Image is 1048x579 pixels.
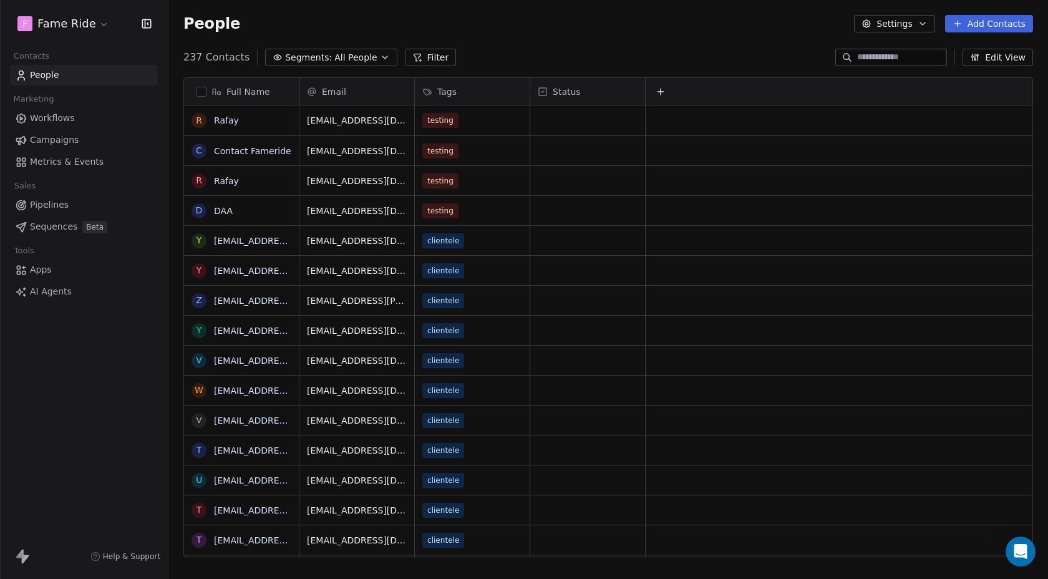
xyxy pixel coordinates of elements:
[422,233,464,248] span: clientele
[963,49,1033,66] button: Edit View
[415,78,530,105] div: Tags
[214,206,233,216] a: DAA
[422,383,464,398] span: clientele
[437,85,457,98] span: Tags
[196,533,202,547] div: t
[10,217,158,237] a: SequencesBeta
[214,505,367,515] a: [EMAIL_ADDRESS][DOMAIN_NAME]
[226,85,270,98] span: Full Name
[322,85,346,98] span: Email
[103,552,160,562] span: Help & Support
[299,78,414,105] div: Email
[30,220,77,233] span: Sequences
[195,384,203,397] div: w
[307,354,407,367] span: [EMAIL_ADDRESS][DOMAIN_NAME]
[214,416,367,426] a: [EMAIL_ADDRESS][DOMAIN_NAME]
[307,504,407,517] span: [EMAIL_ADDRESS][DOMAIN_NAME]
[422,263,464,278] span: clientele
[183,50,250,65] span: 237 Contacts
[422,323,464,338] span: clientele
[214,535,367,545] a: [EMAIL_ADDRESS][DOMAIN_NAME]
[30,112,75,125] span: Workflows
[307,235,407,247] span: [EMAIL_ADDRESS][DOMAIN_NAME]
[8,90,59,109] span: Marketing
[22,17,27,30] span: F
[9,241,39,260] span: Tools
[10,260,158,280] a: Apps
[196,204,203,217] div: D
[184,78,299,105] div: Full Name
[422,353,464,368] span: clientele
[307,145,407,157] span: [EMAIL_ADDRESS][DOMAIN_NAME]
[307,265,407,277] span: [EMAIL_ADDRESS][DOMAIN_NAME]
[37,16,96,32] span: Fame Ride
[90,552,160,562] a: Help & Support
[553,85,581,98] span: Status
[214,236,367,246] a: [EMAIL_ADDRESS][DOMAIN_NAME]
[945,15,1033,32] button: Add Contacts
[10,281,158,302] a: AI Agents
[214,356,367,366] a: [EMAIL_ADDRESS][DOMAIN_NAME]
[307,534,407,547] span: [EMAIL_ADDRESS][DOMAIN_NAME]
[196,144,202,157] div: C
[196,354,202,367] div: v
[307,384,407,397] span: [EMAIL_ADDRESS][DOMAIN_NAME]
[422,443,464,458] span: clientele
[1006,537,1036,567] div: Open Intercom Messenger
[307,414,407,427] span: [EMAIL_ADDRESS][DOMAIN_NAME]
[196,444,202,457] div: t
[196,324,202,337] div: y
[10,108,158,129] a: Workflows
[30,155,104,168] span: Metrics & Events
[30,69,59,82] span: People
[214,296,439,306] a: [EMAIL_ADDRESS][PERSON_NAME][DOMAIN_NAME]
[30,134,79,147] span: Campaigns
[307,324,407,337] span: [EMAIL_ADDRESS][DOMAIN_NAME]
[214,266,367,276] a: [EMAIL_ADDRESS][DOMAIN_NAME]
[422,503,464,518] span: clientele
[196,234,202,247] div: y
[307,175,407,187] span: [EMAIL_ADDRESS][DOMAIN_NAME]
[30,263,52,276] span: Apps
[82,221,107,233] span: Beta
[196,264,202,277] div: y
[214,326,367,336] a: [EMAIL_ADDRESS][DOMAIN_NAME]
[214,445,367,455] a: [EMAIL_ADDRESS][DOMAIN_NAME]
[422,113,458,128] span: testing
[854,15,934,32] button: Settings
[10,130,158,150] a: Campaigns
[422,173,458,188] span: testing
[30,198,69,212] span: Pipelines
[307,474,407,487] span: [EMAIL_ADDRESS][DOMAIN_NAME]
[334,51,377,64] span: All People
[196,174,202,187] div: R
[30,285,72,298] span: AI Agents
[422,533,464,548] span: clientele
[15,13,112,34] button: FFame Ride
[307,294,407,307] span: [EMAIL_ADDRESS][PERSON_NAME][DOMAIN_NAME]
[10,195,158,215] a: Pipelines
[530,78,645,105] div: Status
[196,474,202,487] div: u
[196,504,202,517] div: t
[214,115,239,125] a: Rafay
[214,386,367,396] a: [EMAIL_ADDRESS][DOMAIN_NAME]
[214,475,367,485] a: [EMAIL_ADDRESS][DOMAIN_NAME]
[422,413,464,428] span: clientele
[214,146,291,156] a: Contact Fameride
[196,114,202,127] div: R
[307,114,407,127] span: [EMAIL_ADDRESS][DOMAIN_NAME]
[196,414,202,427] div: v
[10,65,158,85] a: People
[405,49,457,66] button: Filter
[183,14,240,33] span: People
[307,444,407,457] span: [EMAIL_ADDRESS][DOMAIN_NAME]
[184,105,299,558] div: grid
[214,176,239,186] a: Rafay
[422,144,458,158] span: testing
[422,203,458,218] span: testing
[299,105,1034,558] div: grid
[285,51,332,64] span: Segments:
[8,47,55,66] span: Contacts
[196,294,202,307] div: z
